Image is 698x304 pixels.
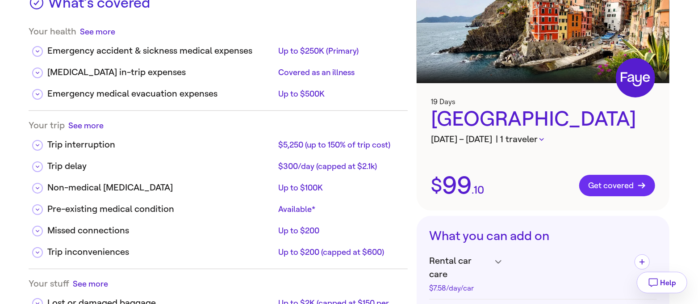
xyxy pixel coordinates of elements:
span: 10 [474,185,484,195]
div: Up to $500K [278,89,401,99]
div: Emergency accident & sickness medical expensesUp to $250K (Primary) [29,37,408,59]
div: Trip inconveniencesUp to $200 (capped at $600) [29,238,408,260]
h3: 19 Days [431,97,655,106]
div: [MEDICAL_DATA] in-trip expenses [47,66,275,79]
div: Your stuff [29,278,408,289]
span: /day/car [446,284,474,292]
div: Emergency medical evacuation expenses [47,87,275,101]
button: Get covered [579,175,655,196]
div: Your trip [29,120,408,131]
div: Up to $100K [278,182,401,193]
h3: What you can add on [429,228,657,244]
div: Pre-existing medical condition [47,203,275,216]
span: $ [431,176,442,195]
div: [MEDICAL_DATA] in-trip expensesCovered as an illness [29,59,408,80]
span: 99 [442,173,472,198]
button: | 1 traveler [496,133,544,146]
button: Help [637,272,687,293]
div: Trip delay [47,160,275,173]
span: . [472,185,474,195]
div: Non-medical [MEDICAL_DATA]Up to $100K [29,174,408,195]
span: Rental car care [429,254,491,281]
span: Get covered [588,181,646,190]
div: Available* [278,204,401,215]
button: Add Rental car care [635,254,650,270]
div: Up to $250K (Primary) [278,46,401,56]
div: Pre-existing medical conditionAvailable* [29,195,408,217]
button: See more [73,278,108,289]
div: Emergency accident & sickness medical expenses [47,44,275,58]
button: See more [80,26,115,37]
div: Missed connections [47,224,275,237]
div: Trip interruption [47,138,275,152]
div: $7.58 [429,285,491,292]
div: $300/day (capped at $2.1k) [278,161,401,172]
div: Missed connectionsUp to $200 [29,217,408,238]
div: Emergency medical evacuation expensesUp to $500K [29,80,408,101]
div: Trip interruption$5,250 (up to 150% of trip cost) [29,131,408,152]
button: See more [68,120,104,131]
span: Help [660,279,676,287]
h4: Rental car care$7.58/day/car [429,254,627,292]
div: Up to $200 (capped at $600) [278,247,401,258]
div: Up to $200 [278,225,401,236]
div: Trip delay$300/day (capped at $2.1k) [29,152,408,174]
div: Trip inconveniences [47,245,275,259]
div: Covered as an illness [278,67,401,78]
div: [GEOGRAPHIC_DATA] [431,106,655,133]
div: Your health [29,26,408,37]
div: $5,250 (up to 150% of trip cost) [278,139,401,150]
h3: [DATE] – [DATE] [431,133,655,146]
div: Non-medical [MEDICAL_DATA] [47,181,275,194]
